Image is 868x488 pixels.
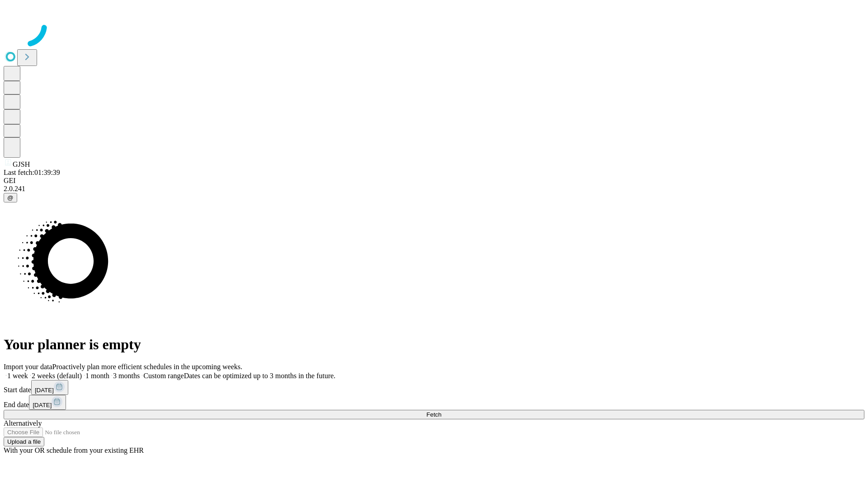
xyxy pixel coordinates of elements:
[29,395,66,410] button: [DATE]
[4,177,864,185] div: GEI
[4,380,864,395] div: Start date
[31,380,68,395] button: [DATE]
[7,372,28,380] span: 1 week
[7,194,14,201] span: @
[4,363,52,371] span: Import your data
[13,160,30,168] span: GJSH
[85,372,109,380] span: 1 month
[4,437,44,446] button: Upload a file
[4,169,60,176] span: Last fetch: 01:39:39
[52,363,242,371] span: Proactively plan more efficient schedules in the upcoming weeks.
[35,387,54,394] span: [DATE]
[4,185,864,193] div: 2.0.241
[143,372,184,380] span: Custom range
[426,411,441,418] span: Fetch
[4,419,42,427] span: Alternatively
[33,402,52,408] span: [DATE]
[4,336,864,353] h1: Your planner is empty
[113,372,140,380] span: 3 months
[4,410,864,419] button: Fetch
[4,395,864,410] div: End date
[4,446,144,454] span: With your OR schedule from your existing EHR
[4,193,17,202] button: @
[32,372,82,380] span: 2 weeks (default)
[184,372,335,380] span: Dates can be optimized up to 3 months in the future.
